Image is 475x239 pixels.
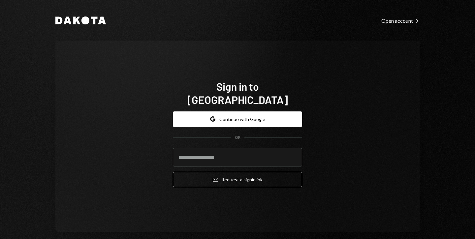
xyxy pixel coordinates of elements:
[235,135,240,140] div: OR
[173,111,302,127] button: Continue with Google
[381,17,420,24] a: Open account
[173,80,302,106] h1: Sign in to [GEOGRAPHIC_DATA]
[173,172,302,187] button: Request a signinlink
